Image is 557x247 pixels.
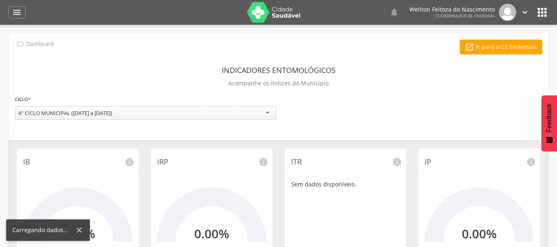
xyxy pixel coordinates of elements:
p: IP [425,157,534,167]
span: Feedback [545,104,553,132]
a:  [520,4,529,21]
div: 4° CICLO MUNICIPAL ([DATE] a [DATE]) [18,109,112,117]
p: Sem dados disponíveis. [291,180,400,188]
i: info [526,157,536,167]
button: Feedback - Mostrar pesquisa [541,95,557,151]
span: Coordenador de Endemias [435,13,495,19]
h2: 0.00% [462,227,497,240]
p: Dashboard [26,41,54,47]
i: info [125,157,134,167]
p: IRP [157,157,266,167]
i:  [520,8,529,17]
a:  [389,4,399,21]
i:  [16,40,25,49]
i:  [389,7,399,17]
p: IB [23,157,132,167]
i: info [392,157,402,167]
a:  [8,6,26,19]
div: Carregando dados... [12,226,75,234]
i:  [536,6,549,19]
p: Weliton Feitoza do Nascimento [409,7,495,12]
i:  [465,42,474,52]
i: info [259,157,268,167]
header: Indicadores Entomológicos [222,63,336,78]
h2: 0.00% [194,227,229,240]
a: Ir para o CS Endemias [460,40,542,54]
i:  [12,7,22,17]
p: ITR [291,157,400,167]
label: Ciclo [15,95,31,104]
p: Acompanhe os índices do Município [228,78,329,89]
